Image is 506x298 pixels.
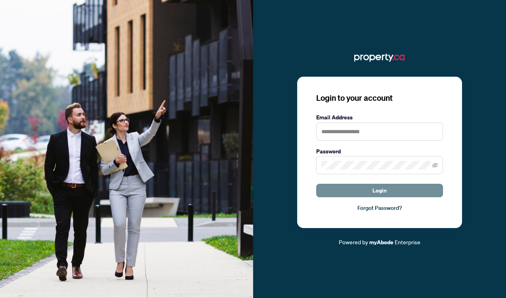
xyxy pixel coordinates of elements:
span: Enterprise [395,238,420,245]
span: Powered by [339,238,368,245]
img: ma-logo [354,51,405,64]
button: Login [316,184,443,197]
label: Password [316,147,443,156]
span: Login [372,184,387,197]
span: eye-invisible [432,162,438,168]
a: myAbode [369,238,393,247]
h3: Login to your account [316,92,443,104]
label: Email Address [316,113,443,122]
a: Forgot Password? [316,204,443,212]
